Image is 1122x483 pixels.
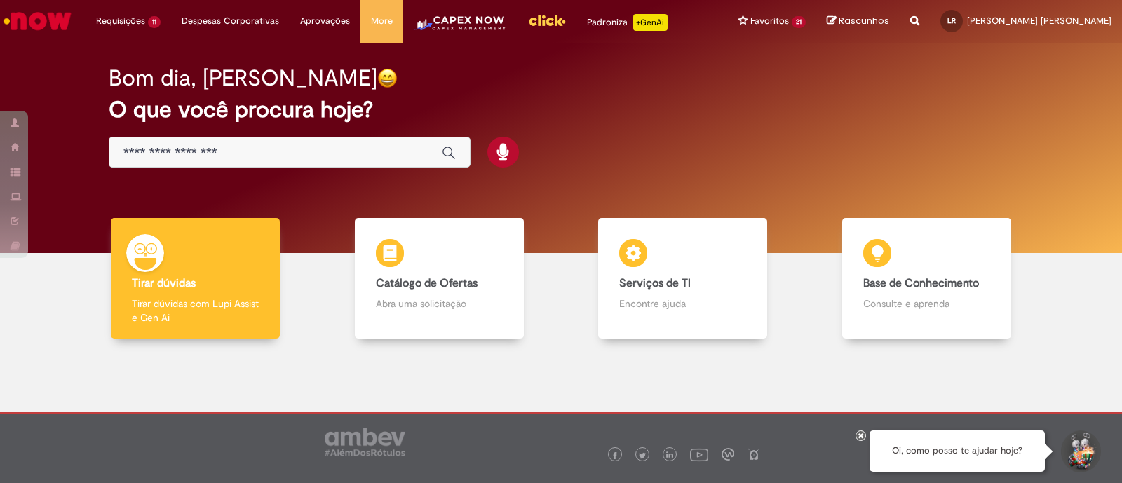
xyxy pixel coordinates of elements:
[371,14,393,28] span: More
[528,10,566,31] img: click_logo_yellow_360x200.png
[690,445,708,463] img: logo_footer_youtube.png
[666,451,673,460] img: logo_footer_linkedin.png
[325,428,405,456] img: logo_footer_ambev_rotulo_gray.png
[300,14,350,28] span: Aprovações
[870,430,1045,472] div: Oi, como posso te ajudar hoje?
[748,448,760,461] img: logo_footer_naosei.png
[96,14,145,28] span: Requisições
[109,66,377,90] h2: Bom dia, [PERSON_NAME]
[74,218,318,339] a: Tirar dúvidas Tirar dúvidas com Lupi Assist e Gen Ai
[414,14,507,42] img: CapexLogo5.png
[839,14,889,27] span: Rascunhos
[619,276,691,290] b: Serviços de TI
[750,14,789,28] span: Favoritos
[827,15,889,28] a: Rascunhos
[587,14,668,31] div: Padroniza
[947,16,956,25] span: LR
[377,68,398,88] img: happy-face.png
[619,297,746,311] p: Encontre ajuda
[805,218,1049,339] a: Base de Conhecimento Consulte e aprenda
[863,297,990,311] p: Consulte e aprenda
[318,218,562,339] a: Catálogo de Ofertas Abra uma solicitação
[561,218,805,339] a: Serviços de TI Encontre ajuda
[109,97,1013,122] h2: O que você procura hoje?
[611,452,619,459] img: logo_footer_facebook.png
[376,297,503,311] p: Abra uma solicitação
[967,15,1111,27] span: [PERSON_NAME] [PERSON_NAME]
[639,452,646,459] img: logo_footer_twitter.png
[182,14,279,28] span: Despesas Corporativas
[1,7,74,35] img: ServiceNow
[376,276,478,290] b: Catálogo de Ofertas
[792,16,806,28] span: 21
[722,448,734,461] img: logo_footer_workplace.png
[132,297,259,325] p: Tirar dúvidas com Lupi Assist e Gen Ai
[633,14,668,31] p: +GenAi
[1059,430,1101,472] button: Iniciar Conversa de Suporte
[148,16,161,28] span: 11
[863,276,979,290] b: Base de Conhecimento
[132,276,196,290] b: Tirar dúvidas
